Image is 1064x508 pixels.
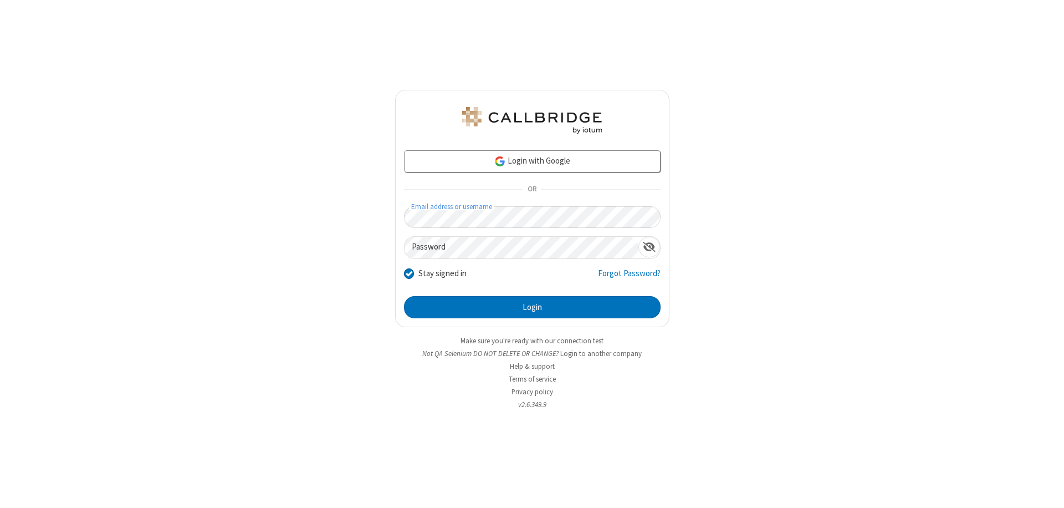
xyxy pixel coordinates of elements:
label: Stay signed in [418,267,467,280]
img: QA Selenium DO NOT DELETE OR CHANGE [460,107,604,134]
span: OR [523,182,541,197]
button: Login [404,296,661,318]
img: google-icon.png [494,155,506,167]
li: v2.6.349.9 [395,399,669,410]
input: Email address or username [404,206,661,228]
a: Privacy policy [511,387,553,397]
div: Show password [638,237,660,257]
a: Help & support [510,362,555,371]
a: Make sure you're ready with our connection test [461,336,603,346]
li: Not QA Selenium DO NOT DELETE OR CHANGE? [395,348,669,359]
a: Forgot Password? [598,267,661,288]
button: Login to another company [560,348,642,359]
a: Login with Google [404,150,661,172]
input: Password [405,237,638,258]
a: Terms of service [509,374,556,384]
